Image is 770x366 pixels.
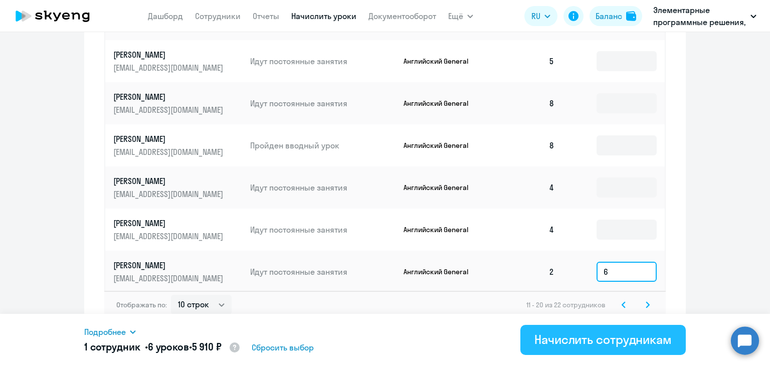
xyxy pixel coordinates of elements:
[113,91,242,115] a: [PERSON_NAME][EMAIL_ADDRESS][DOMAIN_NAME]
[448,6,473,26] button: Ещё
[404,99,479,108] p: Английский General
[626,11,636,21] img: balance
[404,57,479,66] p: Английский General
[113,218,226,229] p: [PERSON_NAME]
[534,331,672,347] div: Начислить сотрудникам
[648,4,761,28] button: Элементарные программные решения, ЭЛЕМЕНТАРНЫЕ ПРОГРАММНЫЕ РЕШЕНИЯ, ООО
[526,300,606,309] span: 11 - 20 из 22 сотрудников
[250,140,396,151] p: Пройден вводный урок
[116,300,167,309] span: Отображать по:
[113,189,226,200] p: [EMAIL_ADDRESS][DOMAIN_NAME]
[590,6,642,26] button: Балансbalance
[113,104,226,115] p: [EMAIL_ADDRESS][DOMAIN_NAME]
[291,11,356,21] a: Начислить уроки
[253,11,279,21] a: Отчеты
[404,225,479,234] p: Английский General
[492,166,562,209] td: 4
[113,49,226,60] p: [PERSON_NAME]
[250,224,396,235] p: Идут постоянные занятия
[113,175,226,187] p: [PERSON_NAME]
[113,260,226,271] p: [PERSON_NAME]
[368,11,436,21] a: Документооборот
[404,183,479,192] p: Английский General
[113,146,226,157] p: [EMAIL_ADDRESS][DOMAIN_NAME]
[250,182,396,193] p: Идут постоянные занятия
[192,340,222,353] span: 5 910 ₽
[113,91,226,102] p: [PERSON_NAME]
[250,266,396,277] p: Идут постоянные занятия
[252,341,314,353] span: Сбросить выбор
[84,326,126,338] span: Подробнее
[113,218,242,242] a: [PERSON_NAME][EMAIL_ADDRESS][DOMAIN_NAME]
[84,340,241,355] h5: 1 сотрудник • •
[492,124,562,166] td: 8
[113,273,226,284] p: [EMAIL_ADDRESS][DOMAIN_NAME]
[653,4,746,28] p: Элементарные программные решения, ЭЛЕМЕНТАРНЫЕ ПРОГРАММНЫЕ РЕШЕНИЯ, ООО
[448,10,463,22] span: Ещё
[250,56,396,67] p: Идут постоянные занятия
[596,10,622,22] div: Баланс
[492,40,562,82] td: 5
[113,133,226,144] p: [PERSON_NAME]
[404,267,479,276] p: Английский General
[195,11,241,21] a: Сотрудники
[113,49,242,73] a: [PERSON_NAME][EMAIL_ADDRESS][DOMAIN_NAME]
[113,260,242,284] a: [PERSON_NAME][EMAIL_ADDRESS][DOMAIN_NAME]
[250,98,396,109] p: Идут постоянные занятия
[531,10,540,22] span: RU
[492,209,562,251] td: 4
[524,6,557,26] button: RU
[113,133,242,157] a: [PERSON_NAME][EMAIL_ADDRESS][DOMAIN_NAME]
[148,11,183,21] a: Дашборд
[520,325,686,355] button: Начислить сотрудникам
[492,82,562,124] td: 8
[113,231,226,242] p: [EMAIL_ADDRESS][DOMAIN_NAME]
[492,251,562,293] td: 2
[148,340,189,353] span: 6 уроков
[113,175,242,200] a: [PERSON_NAME][EMAIL_ADDRESS][DOMAIN_NAME]
[113,62,226,73] p: [EMAIL_ADDRESS][DOMAIN_NAME]
[404,141,479,150] p: Английский General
